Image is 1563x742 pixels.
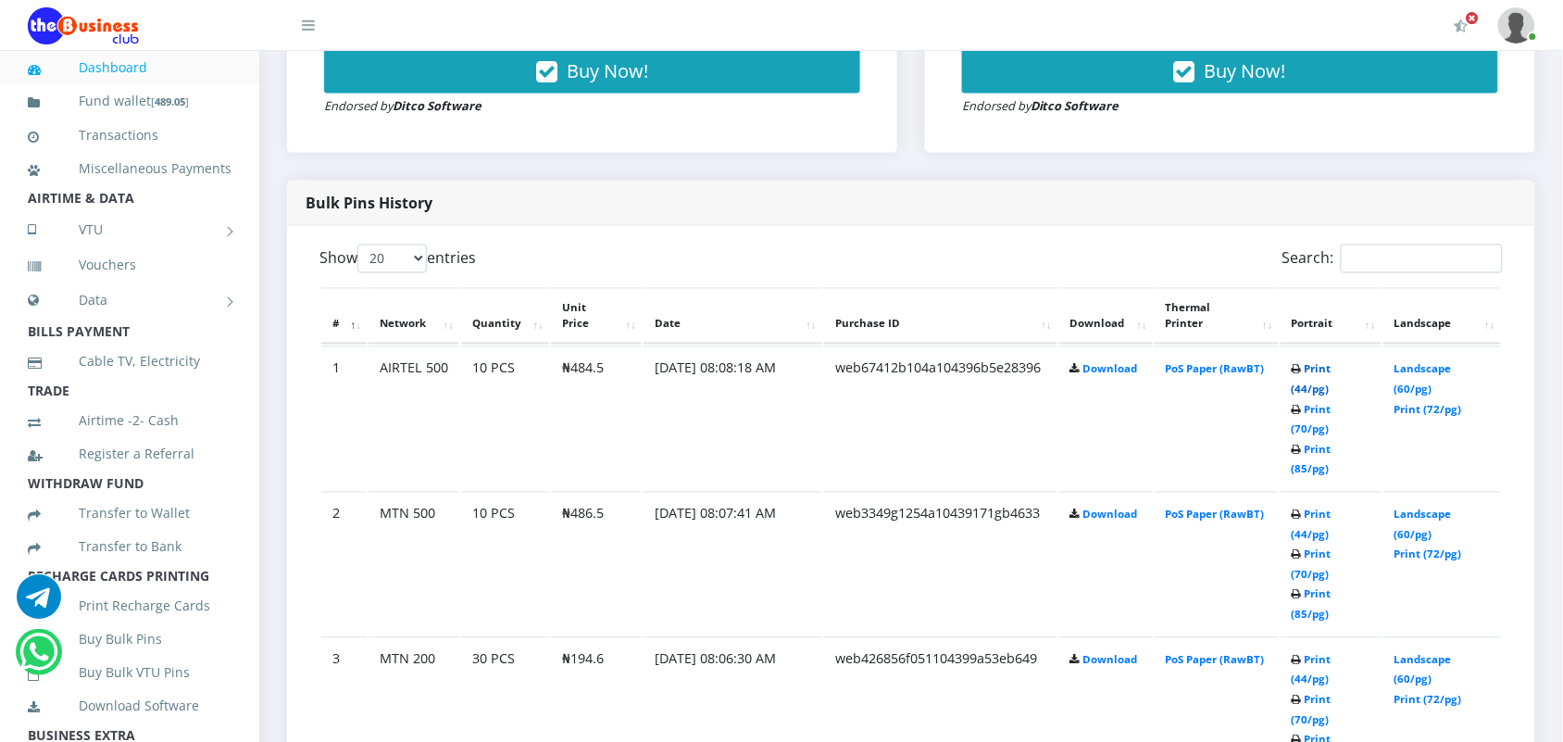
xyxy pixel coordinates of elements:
strong: Bulk Pins History [306,193,432,213]
a: Print (70/pg) [1292,403,1332,437]
a: Download [1083,362,1138,376]
a: Landscape (60/pg) [1394,508,1452,542]
b: 489.05 [155,94,185,108]
a: Print (72/pg) [1394,547,1462,561]
td: [DATE] 08:07:41 AM [644,492,822,635]
td: 10 PCS [461,346,549,490]
th: Landscape: activate to sort column ascending [1383,288,1501,346]
a: Dashboard [28,46,231,89]
th: Thermal Printer: activate to sort column ascending [1155,288,1279,346]
img: Logo [28,7,139,44]
i: Activate Your Membership [1455,19,1469,33]
strong: Ditco Software [1031,97,1119,114]
a: Register a Referral [28,433,231,475]
a: Airtime -2- Cash [28,399,231,442]
td: 1 [321,346,367,490]
a: Print (44/pg) [1292,653,1332,687]
a: PoS Paper (RawBT) [1166,653,1265,667]
a: Data [28,277,231,323]
td: web67412b104a104396b5e28396 [824,346,1057,490]
td: web3349g1254a10439171gb4633 [824,492,1057,635]
th: Purchase ID: activate to sort column ascending [824,288,1057,346]
label: Show entries [319,245,476,273]
td: MTN 500 [369,492,459,635]
th: Date: activate to sort column ascending [644,288,822,346]
a: Download [1083,653,1138,667]
a: Print (85/pg) [1292,443,1332,477]
span: Buy Now! [567,58,648,83]
button: Buy Now! [962,49,1498,94]
a: Chat for support [19,644,57,674]
a: Cable TV, Electricity [28,340,231,383]
small: Endorsed by [962,97,1119,114]
a: Print (72/pg) [1394,403,1462,417]
td: AIRTEL 500 [369,346,459,490]
th: Unit Price: activate to sort column ascending [551,288,642,346]
a: Buy Bulk VTU Pins [28,651,231,694]
a: VTU [28,207,231,253]
a: Print (70/pg) [1292,547,1332,582]
a: Print Recharge Cards [28,585,231,627]
a: Vouchers [28,244,231,286]
a: Download [1083,508,1138,522]
span: Buy Now! [1205,58,1286,83]
img: User [1498,7,1535,44]
small: Endorsed by [324,97,481,114]
a: Print (85/pg) [1292,587,1332,622]
td: [DATE] 08:08:18 AM [644,346,822,490]
th: Download: activate to sort column ascending [1059,288,1153,346]
a: PoS Paper (RawBT) [1166,508,1265,522]
th: #: activate to sort column descending [321,288,367,346]
a: PoS Paper (RawBT) [1166,362,1265,376]
a: Buy Bulk Pins [28,618,231,660]
a: Fund wallet[489.05] [28,80,231,123]
th: Portrait: activate to sort column ascending [1281,288,1382,346]
a: Print (44/pg) [1292,362,1332,396]
a: Landscape (60/pg) [1394,362,1452,396]
a: Transfer to Wallet [28,492,231,534]
strong: Ditco Software [393,97,481,114]
select: Showentries [357,245,427,273]
span: Activate Your Membership [1466,11,1480,25]
a: Transfer to Bank [28,525,231,568]
th: Network: activate to sort column ascending [369,288,459,346]
input: Search: [1341,245,1503,273]
td: ₦484.5 [551,346,642,490]
a: Miscellaneous Payments [28,147,231,190]
small: [ ] [151,94,189,108]
a: Print (44/pg) [1292,508,1332,542]
td: 10 PCS [461,492,549,635]
a: Chat for support [17,588,61,619]
button: Buy Now! [324,49,860,94]
a: Transactions [28,114,231,157]
a: Print (72/pg) [1394,693,1462,707]
td: 2 [321,492,367,635]
td: ₦486.5 [551,492,642,635]
a: Print (70/pg) [1292,693,1332,727]
a: Landscape (60/pg) [1394,653,1452,687]
th: Quantity: activate to sort column ascending [461,288,549,346]
label: Search: [1282,245,1503,273]
a: Download Software [28,685,231,727]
